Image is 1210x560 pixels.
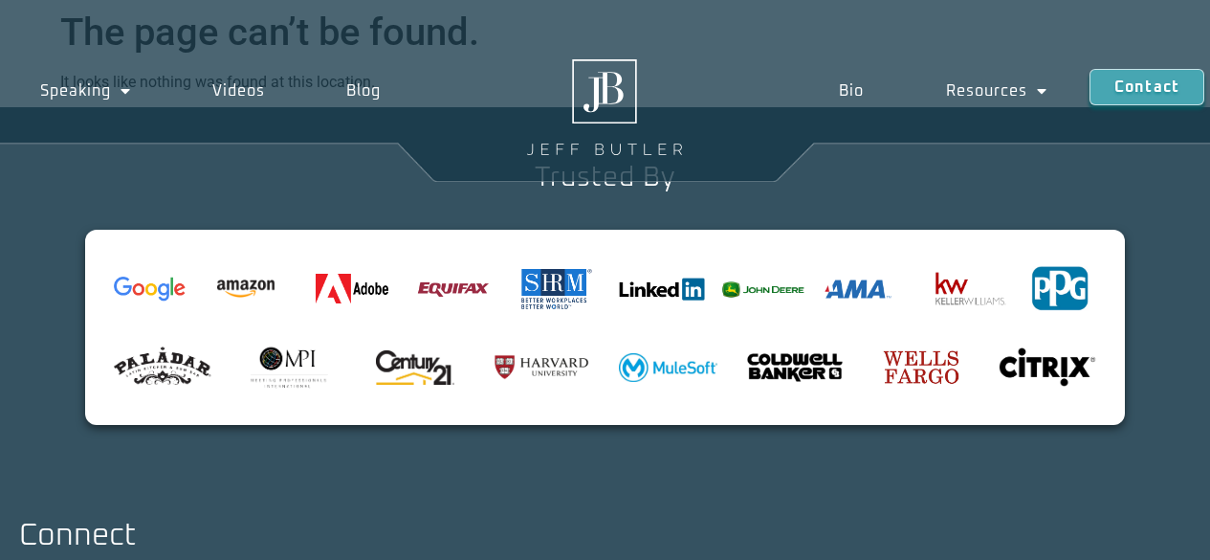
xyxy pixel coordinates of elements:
[798,69,1089,113] nav: Menu
[172,69,306,113] a: Videos
[1114,79,1179,95] span: Contact
[905,69,1089,113] a: Resources
[306,69,422,113] a: Blog
[798,69,906,113] a: Bio
[1089,69,1204,105] a: Contact
[19,521,586,551] h2: Connect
